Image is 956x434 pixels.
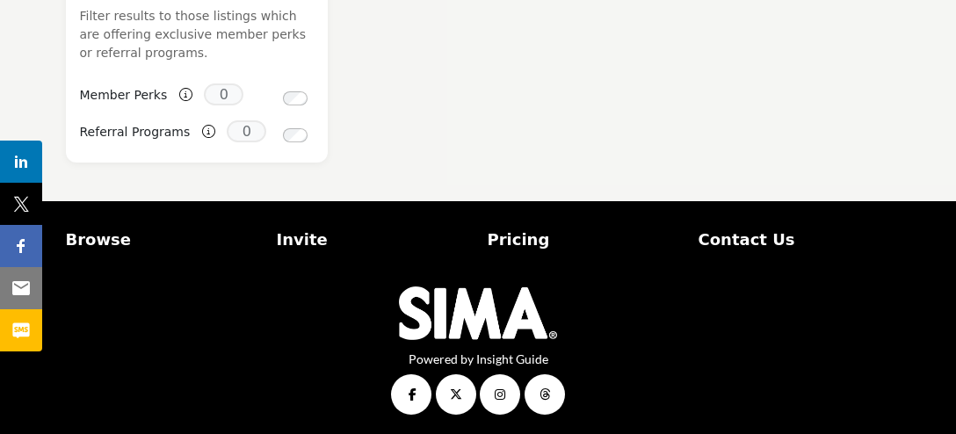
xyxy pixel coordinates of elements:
input: Switch to Referral Programs [283,128,308,142]
a: Powered by Insight Guide [409,351,548,366]
a: Twitter Link [436,374,476,415]
label: Member Perks [80,80,168,111]
span: 0 [227,120,266,142]
a: Threads Link [525,374,565,415]
p: Filter results to those listings which are offering exclusive member perks or referral programs. [80,7,315,62]
a: Pricing [488,228,680,251]
label: Referral Programs [80,117,191,148]
input: Switch to Member Perks [283,91,308,105]
a: Invite [277,228,469,251]
span: 0 [204,83,243,105]
a: Facebook Link [391,374,431,415]
a: Browse [66,228,258,251]
a: Instagram Link [480,374,520,415]
a: Contact Us [699,228,891,251]
img: No Site Logo [399,286,557,341]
